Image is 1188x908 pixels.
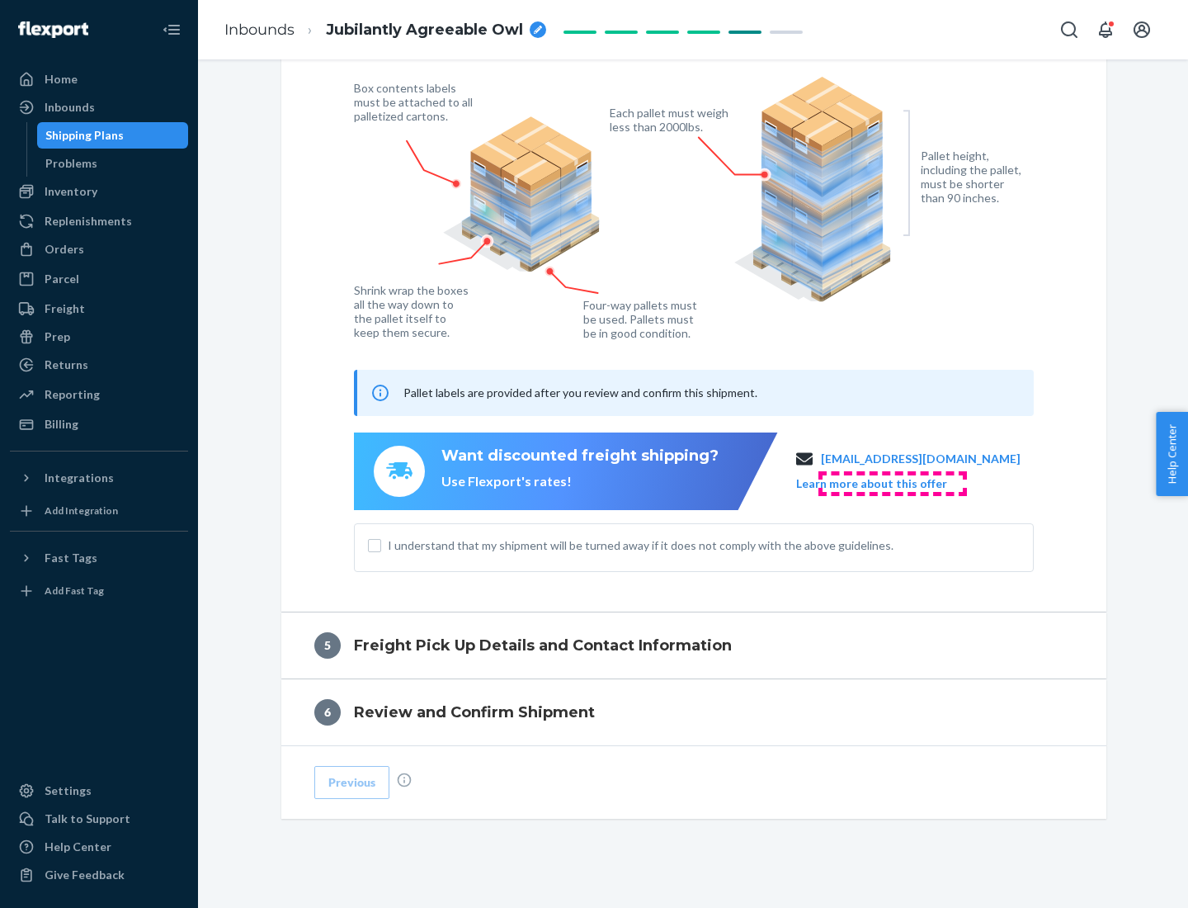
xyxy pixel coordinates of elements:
[45,504,118,518] div: Add Integration
[610,106,733,134] figcaption: Each pallet must weigh less than 2000lbs.
[796,475,947,492] button: Learn more about this offer
[45,584,104,598] div: Add Fast Tag
[37,150,189,177] a: Problems
[10,324,188,350] a: Prep
[281,612,1106,679] button: 5Freight Pick Up Details and Contact Information
[354,702,595,723] h4: Review and Confirm Shipment
[1156,412,1188,496] button: Help Center
[45,839,111,855] div: Help Center
[10,498,188,524] a: Add Integration
[45,300,85,317] div: Freight
[314,632,341,659] div: 5
[583,298,698,340] figcaption: Four-way pallets must be used. Pallets must be in good condition.
[10,236,188,262] a: Orders
[45,811,130,827] div: Talk to Support
[45,357,88,373] div: Returns
[45,550,97,566] div: Fast Tags
[45,183,97,200] div: Inventory
[10,465,188,491] button: Integrations
[326,20,523,41] span: Jubilantly Agreeable Owl
[10,862,188,888] button: Give Feedback
[10,296,188,322] a: Freight
[441,472,719,491] div: Use Flexport's rates!
[314,766,389,799] button: Previous
[10,411,188,437] a: Billing
[354,81,477,123] figcaption: Box contents labels must be attached to all palletized cartons.
[10,381,188,408] a: Reporting
[45,329,70,345] div: Prep
[354,635,732,656] h4: Freight Pick Up Details and Contact Information
[314,699,341,726] div: 6
[368,539,381,552] input: I understand that my shipment will be turned away if it does not comply with the above guidelines.
[10,806,188,832] a: Talk to Support
[354,283,472,339] figcaption: Shrink wrap the boxes all the way down to the pallet itself to keep them secure.
[1053,13,1086,46] button: Open Search Box
[388,537,1020,554] span: I understand that my shipment will be turned away if it does not comply with the above guidelines.
[441,446,719,467] div: Want discounted freight shipping?
[10,778,188,804] a: Settings
[10,352,188,378] a: Returns
[10,578,188,604] a: Add Fast Tag
[403,385,757,400] span: Pallet labels are provided after you review and confirm this shipment.
[37,122,189,149] a: Shipping Plans
[10,208,188,234] a: Replenishments
[821,451,1021,467] a: [EMAIL_ADDRESS][DOMAIN_NAME]
[45,416,78,433] div: Billing
[211,6,559,54] ol: breadcrumbs
[45,867,125,883] div: Give Feedback
[10,545,188,571] button: Fast Tags
[10,834,188,860] a: Help Center
[45,99,95,116] div: Inbounds
[1089,13,1122,46] button: Open notifications
[45,155,97,172] div: Problems
[45,71,78,87] div: Home
[18,21,88,38] img: Flexport logo
[45,271,79,287] div: Parcel
[45,241,84,258] div: Orders
[45,386,100,403] div: Reporting
[45,213,132,229] div: Replenishments
[10,266,188,292] a: Parcel
[45,470,114,486] div: Integrations
[10,178,188,205] a: Inventory
[155,13,188,46] button: Close Navigation
[10,66,188,92] a: Home
[281,679,1106,745] button: 6Review and Confirm Shipment
[45,127,124,144] div: Shipping Plans
[1125,13,1158,46] button: Open account menu
[224,21,295,39] a: Inbounds
[45,783,92,799] div: Settings
[921,149,1029,205] figcaption: Pallet height, including the pallet, must be shorter than 90 inches.
[10,94,188,121] a: Inbounds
